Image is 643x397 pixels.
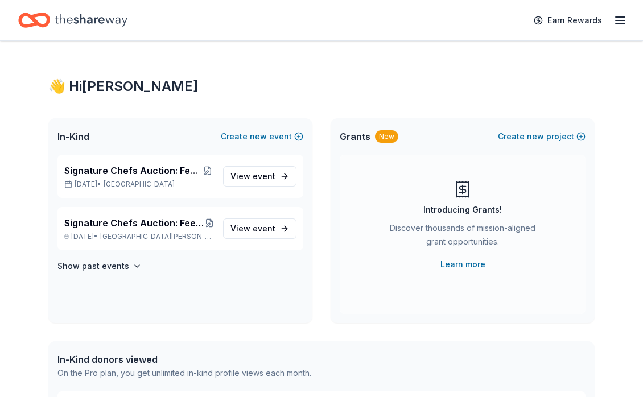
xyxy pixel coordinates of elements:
[57,130,89,143] span: In-Kind
[253,224,275,233] span: event
[375,130,398,143] div: New
[57,259,129,273] h4: Show past events
[253,171,275,181] span: event
[385,221,540,253] div: Discover thousands of mission-aligned grant opportunities.
[221,130,303,143] button: Createnewevent
[340,130,370,143] span: Grants
[18,7,127,34] a: Home
[64,180,214,189] p: [DATE] •
[250,130,267,143] span: new
[57,353,311,366] div: In-Kind donors viewed
[423,203,502,217] div: Introducing Grants!
[498,130,586,143] button: Createnewproject
[100,232,214,241] span: [GEOGRAPHIC_DATA][PERSON_NAME], [GEOGRAPHIC_DATA]
[223,166,296,187] a: View event
[104,180,175,189] span: [GEOGRAPHIC_DATA]
[57,366,311,380] div: On the Pro plan, you get unlimited in-kind profile views each month.
[48,77,595,96] div: 👋 Hi [PERSON_NAME]
[64,216,205,230] span: Signature Chefs Auction: Feeding Motherhood [GEOGRAPHIC_DATA][US_STATE]
[57,259,142,273] button: Show past events
[223,218,296,239] a: View event
[440,258,485,271] a: Learn more
[230,169,275,183] span: View
[64,164,201,177] span: Signature Chefs Auction: Feeding Motherhood Bay Area
[230,222,275,235] span: View
[527,130,544,143] span: new
[64,232,214,241] p: [DATE] •
[527,10,609,31] a: Earn Rewards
